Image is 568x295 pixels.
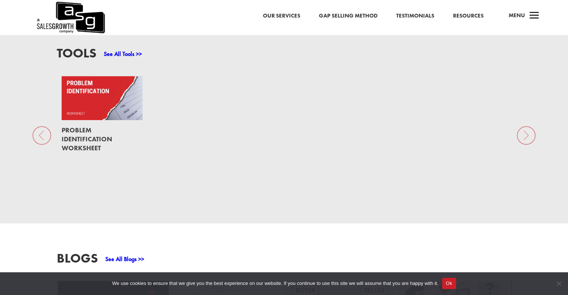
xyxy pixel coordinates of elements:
[555,280,562,287] span: No
[442,278,456,289] button: Ok
[57,47,96,63] h3: Tools
[263,11,300,21] a: Our Services
[104,50,142,58] a: See All Tools >>
[527,9,542,23] span: a
[112,280,438,287] span: We use cookies to ensure that we give you the best experience on our website. If you continue to ...
[319,11,378,21] a: Gap Selling Method
[453,11,484,21] a: Resources
[509,12,525,19] span: Menu
[105,255,144,263] a: See All Blogs >>
[57,252,98,269] h3: Blogs
[396,11,434,21] a: Testimonials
